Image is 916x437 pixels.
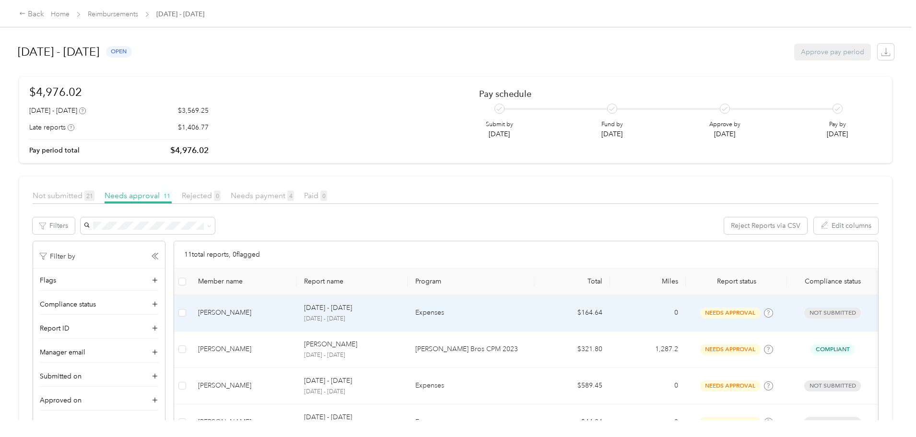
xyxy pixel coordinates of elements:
span: Paid [304,191,327,200]
td: Expenses [408,368,534,404]
span: needs approval [700,417,761,428]
span: Not submitted [804,307,861,319]
span: needs approval [700,380,761,391]
div: [PERSON_NAME] [198,344,289,354]
p: [PERSON_NAME] [304,339,357,350]
div: 11 total reports, 0 flagged [174,241,878,269]
span: Manager email [40,347,85,357]
p: Filter by [40,251,75,261]
span: 0 [320,190,327,201]
p: [PERSON_NAME] Bros CPM 2023 [415,344,527,354]
p: $4,976.02 [170,144,209,156]
p: Expenses [415,380,527,391]
p: [DATE] [601,129,623,139]
a: Reimbursements [88,10,138,18]
span: Compliance status [40,299,96,309]
span: Not submitted [804,380,861,391]
p: Expenses [415,307,527,318]
span: 4 [287,190,294,201]
td: 0 [610,295,686,331]
span: Not submitted [33,191,94,200]
div: [PERSON_NAME] [198,417,289,427]
p: [DATE] - [DATE] [304,376,352,386]
p: Submit by [486,120,513,129]
span: Report ID [40,323,70,333]
td: Expenses [408,295,534,331]
span: Report status [693,277,779,285]
span: Not submitted [804,417,861,428]
td: 0 [610,368,686,404]
span: Flags [40,275,56,285]
button: Filters [33,217,75,234]
span: Compliant [810,344,855,355]
h2: Pay schedule [479,89,865,99]
span: Needs payment [231,191,294,200]
th: Program [408,269,534,295]
p: [DATE] - [DATE] [304,351,400,360]
p: Approve by [709,120,740,129]
p: Pay period total [29,145,80,155]
p: Pay by [827,120,848,129]
div: Back [19,9,44,20]
iframe: Everlance-gr Chat Button Frame [862,383,916,437]
p: Fund by [601,120,623,129]
a: Home [51,10,70,18]
span: 11 [162,190,172,201]
div: Total [542,277,602,285]
div: [DATE] - [DATE] [29,106,86,116]
p: [DATE] [827,129,848,139]
div: [PERSON_NAME] [198,380,289,391]
p: $1,406.77 [178,122,209,132]
span: Rejected [182,191,221,200]
span: 21 [84,190,94,201]
td: 1,287.2 [610,331,686,368]
p: [DATE] - [DATE] [304,388,400,396]
span: Approved on [40,395,82,405]
span: Compliance status [795,277,870,285]
p: [DATE] [486,129,513,139]
td: Kozol Bros CPM 2023 [408,331,534,368]
h1: [DATE] - [DATE] [18,40,99,63]
button: Reject Reports via CSV [724,217,807,234]
span: needs approval [700,307,761,319]
div: [PERSON_NAME] [198,307,289,318]
h1: $4,976.02 [29,83,209,100]
span: [DATE] - [DATE] [156,9,204,19]
div: Member name [198,277,289,285]
p: $3,569.25 [178,106,209,116]
div: Miles [618,277,678,285]
p: Expenses [415,417,527,427]
td: $321.80 [534,331,610,368]
p: [DATE] - [DATE] [304,412,352,423]
th: Member name [190,269,296,295]
span: Submitted on [40,371,82,381]
p: [DATE] - [DATE] [304,303,352,313]
p: [DATE] - [DATE] [304,315,400,323]
th: Report name [296,269,408,295]
span: open [106,46,132,57]
span: Needs approval [105,191,172,200]
td: $589.45 [534,368,610,404]
span: 0 [214,190,221,201]
button: Edit columns [814,217,878,234]
p: [DATE] [709,129,740,139]
td: $164.64 [534,295,610,331]
span: needs approval [700,344,761,355]
div: Late reports [29,122,74,132]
